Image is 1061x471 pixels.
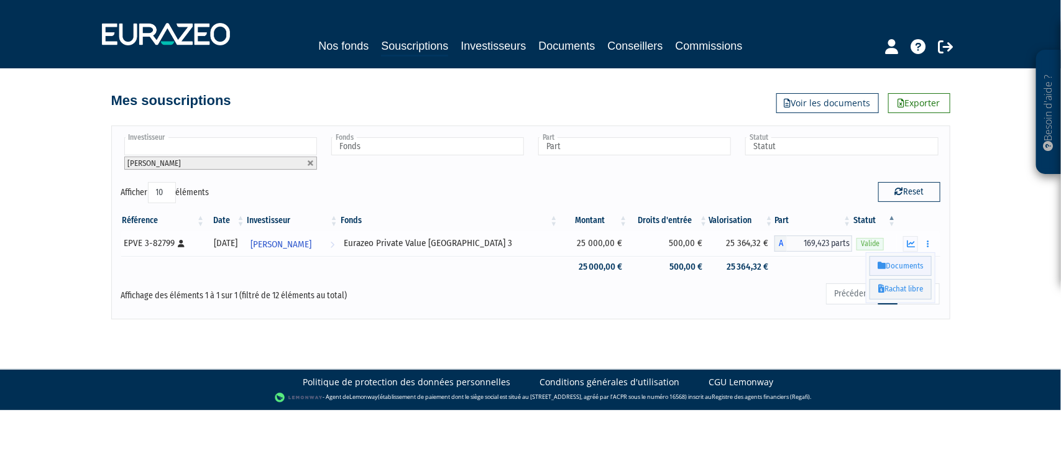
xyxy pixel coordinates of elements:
[102,23,230,45] img: 1732889491-logotype_eurazeo_blanc_rvb.png
[709,231,775,256] td: 25 364,32 €
[709,256,775,278] td: 25 364,32 €
[1042,57,1056,168] p: Besoin d'aide ?
[787,236,852,252] span: 169,423 parts
[246,231,339,256] a: [PERSON_NAME]
[148,182,176,203] select: Afficheréléments
[539,37,595,55] a: Documents
[870,279,932,300] a: Rachat libre
[121,182,209,203] label: Afficher éléments
[206,210,246,231] th: Date: activer pour trier la colonne par ordre croissant
[628,231,709,256] td: 500,00 €
[124,237,202,250] div: EPVE 3-82799
[774,210,852,231] th: Part: activer pour trier la colonne par ordre croissant
[121,282,452,302] div: Affichage des éléments 1 à 1 sur 1 (filtré de 12 éléments au total)
[712,393,810,401] a: Registre des agents financiers (Regafi)
[559,256,629,278] td: 25 000,00 €
[878,182,940,202] button: Reset
[246,210,339,231] th: Investisseur: activer pour trier la colonne par ordre croissant
[559,231,629,256] td: 25 000,00 €
[381,37,448,57] a: Souscriptions
[628,256,709,278] td: 500,00 €
[339,210,559,231] th: Fonds: activer pour trier la colonne par ordre croissant
[709,210,775,231] th: Valorisation: activer pour trier la colonne par ordre croissant
[275,391,323,404] img: logo-lemonway.png
[774,236,852,252] div: A - Eurazeo Private Value Europe 3
[349,393,378,401] a: Lemonway
[210,237,242,250] div: [DATE]
[178,240,185,247] i: [Français] Personne physique
[676,37,743,55] a: Commissions
[709,376,774,388] a: CGU Lemonway
[303,376,511,388] a: Politique de protection des données personnelles
[121,210,206,231] th: Référence : activer pour trier la colonne par ordre croissant
[870,256,932,277] a: Documents
[857,238,884,250] span: Valide
[852,210,897,231] th: Statut : activer pour trier la colonne par ordre d&eacute;croissant
[776,93,879,113] a: Voir les documents
[774,236,787,252] span: A
[461,37,526,55] a: Investisseurs
[559,210,629,231] th: Montant: activer pour trier la colonne par ordre croissant
[888,93,950,113] a: Exporter
[251,233,312,256] span: [PERSON_NAME]
[128,158,181,168] span: [PERSON_NAME]
[628,210,709,231] th: Droits d'entrée: activer pour trier la colonne par ordre croissant
[111,93,231,108] h4: Mes souscriptions
[344,237,555,250] div: Eurazeo Private Value [GEOGRAPHIC_DATA] 3
[608,37,663,55] a: Conseillers
[318,37,369,55] a: Nos fonds
[12,391,1049,404] div: - Agent de (établissement de paiement dont le siège social est situé au [STREET_ADDRESS], agréé p...
[540,376,680,388] a: Conditions générales d'utilisation
[330,233,334,256] i: Voir l'investisseur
